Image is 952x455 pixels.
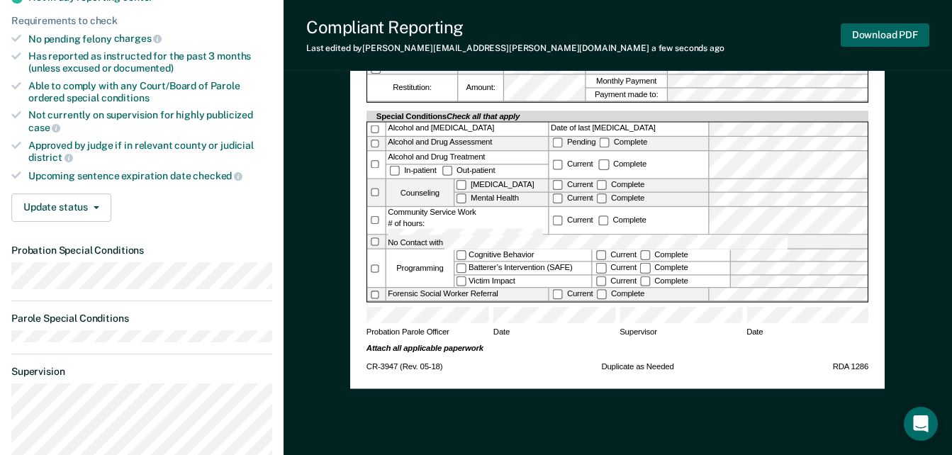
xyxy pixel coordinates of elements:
[595,276,639,286] label: Current
[553,193,563,203] input: Current
[551,160,595,169] label: Current
[28,109,272,133] div: Not currently on supervision for highly publicized
[28,33,272,45] div: No pending felony
[639,276,690,286] label: Complete
[11,245,272,257] dt: Probation Special Conditions
[493,327,615,344] span: Date
[28,80,272,104] div: Able to comply with any Court/Board of Parole ordered special
[586,89,667,101] label: Payment made to:
[11,366,272,378] dt: Supervision
[553,137,563,147] input: Pending
[600,137,610,147] input: Complete
[602,362,674,373] span: Duplicate as Needed
[114,33,162,44] span: charges
[11,15,272,27] div: Requirements to check
[551,289,595,298] label: Current
[833,362,868,373] span: RDA 1286
[375,111,522,121] div: Special Conditions
[551,180,595,189] label: Current
[620,327,742,344] span: Supervisor
[598,215,608,225] input: Complete
[441,166,498,175] label: Out-patient
[597,160,649,169] label: Complete
[445,235,788,250] input: No Contact with
[639,263,690,272] label: Complete
[28,140,272,164] div: Approved by judge if in relevant county or judicial
[28,169,272,182] div: Upcoming sentence expiration date
[595,180,646,189] label: Complete
[553,180,563,190] input: Current
[597,289,607,299] input: Complete
[597,180,607,190] input: Complete
[640,250,650,260] input: Complete
[442,166,452,176] input: Out-patient
[366,344,483,353] strong: Attach all applicable paperwork
[193,170,242,181] span: checked
[596,263,606,273] input: Current
[457,276,466,286] input: Victim Impact
[640,276,650,286] input: Complete
[651,43,724,53] span: a few seconds ago
[553,289,563,299] input: Current
[457,180,466,190] input: [MEDICAL_DATA]
[28,50,272,74] div: Has reported as instructed for the past 3 months (unless excused or
[386,137,548,150] div: Alcohol and Drug Assessment
[457,263,466,273] input: Batterer’s Intervention (SAFE)
[841,23,929,47] button: Download PDF
[551,137,598,147] label: Pending
[549,122,708,135] label: Date of last [MEDICAL_DATA]
[390,166,400,176] input: In-patient
[306,43,724,53] div: Last edited by [PERSON_NAME][EMAIL_ADDRESS][PERSON_NAME][DOMAIN_NAME]
[366,327,489,344] span: Probation Parole Officer
[457,193,466,203] input: Mental Health
[28,152,73,163] span: district
[551,215,595,225] label: Current
[640,263,650,273] input: Complete
[386,179,454,206] div: Counseling
[367,75,457,101] div: Restitution:
[366,362,442,373] span: CR-3947 (Rev. 05-18)
[455,179,549,191] label: [MEDICAL_DATA]
[113,62,173,74] span: documented)
[11,193,111,222] button: Update status
[553,215,563,225] input: Current
[596,250,606,260] input: Current
[599,159,609,169] input: Complete
[595,289,646,298] label: Complete
[904,407,938,441] div: Open Intercom Messenger
[386,151,548,164] div: Alcohol and Drug Treatment
[639,250,690,259] label: Complete
[455,262,592,274] label: Batterer’s Intervention (SAFE)
[11,313,272,325] dt: Parole Special Conditions
[746,327,868,344] span: Date
[551,193,595,203] label: Current
[459,75,503,101] label: Amount:
[553,159,563,169] input: Current
[386,288,548,300] div: Forensic Social Worker Referral
[386,207,548,234] div: Community Service Work # of hours:
[455,249,592,261] label: Cognitive Behavior
[386,235,868,248] label: No Contact with
[586,75,667,87] label: Monthly Payment
[597,193,607,203] input: Complete
[596,276,606,286] input: Current
[455,275,592,287] label: Victim Impact
[597,215,649,225] div: Complete
[455,193,549,206] label: Mental Health
[595,250,639,259] label: Current
[595,193,646,203] label: Complete
[28,122,60,133] span: case
[101,92,150,103] span: conditions
[447,111,520,120] span: Check all that apply
[306,17,724,38] div: Compliant Reporting
[388,166,441,175] label: In-patient
[595,263,639,272] label: Current
[386,122,548,135] div: Alcohol and [MEDICAL_DATA]
[386,249,454,287] div: Programming
[598,137,649,147] label: Complete
[457,250,466,260] input: Cognitive Behavior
